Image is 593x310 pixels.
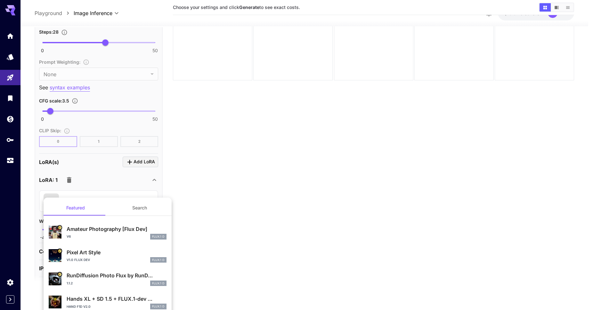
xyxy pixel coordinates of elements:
p: RunDiffusion Photo Flux by RunD... [67,272,167,279]
button: Certified Model – Vetted for best performance and includes a commercial license. [57,248,62,253]
p: FLUX.1 D [152,281,165,286]
p: Amateur Photography [Flux Dev] [67,225,167,233]
button: Certified Model – Vetted for best performance and includes a commercial license. [57,225,62,230]
div: Certified Model – Vetted for best performance and includes a commercial license.Amateur Photograp... [49,223,167,242]
p: Hands XL + SD 1.5 + FLUX.1-dev ... [67,295,167,303]
p: v1.0 Flux Dev [67,257,90,262]
div: Certified Model – Vetted for best performance and includes a commercial license.Pixel Art Stylev1... [49,246,167,265]
p: FLUX.1 D [152,258,165,262]
p: FLUX.1 D [152,234,165,239]
p: Pixel Art Style [67,249,167,256]
iframe: Chat Widget [561,279,593,310]
button: Featured [44,200,108,216]
p: FLUX.1 D [152,304,165,309]
button: Certified Model – Vetted for best performance and includes a commercial license. [57,272,62,277]
div: Certified Model – Vetted for best performance and includes a commercial license.RunDiffusion Phot... [49,269,167,289]
button: Search [108,200,172,216]
p: Hand F1D v2.0 [67,304,91,309]
p: 1.1.2 [67,281,73,286]
p: v6 [67,234,71,239]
